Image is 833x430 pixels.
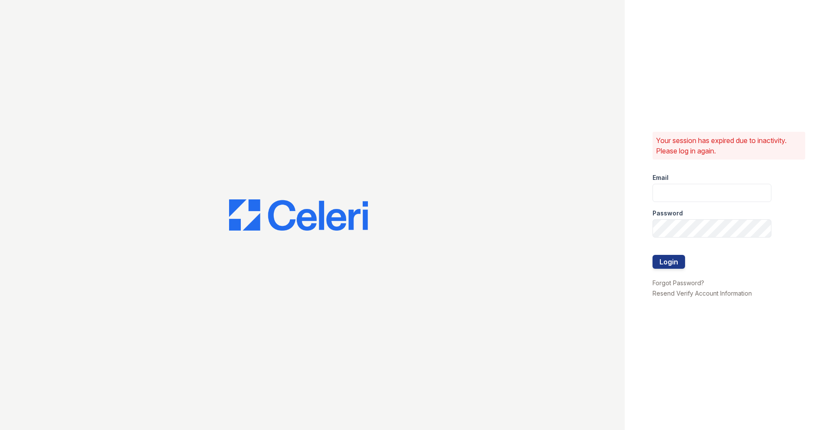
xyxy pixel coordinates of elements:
label: Email [653,173,669,182]
label: Password [653,209,683,218]
a: Forgot Password? [653,279,704,287]
button: Login [653,255,685,269]
img: CE_Logo_Blue-a8612792a0a2168367f1c8372b55b34899dd931a85d93a1a3d3e32e68fde9ad4.png [229,199,368,231]
p: Your session has expired due to inactivity. Please log in again. [656,135,802,156]
a: Resend Verify Account Information [653,290,752,297]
